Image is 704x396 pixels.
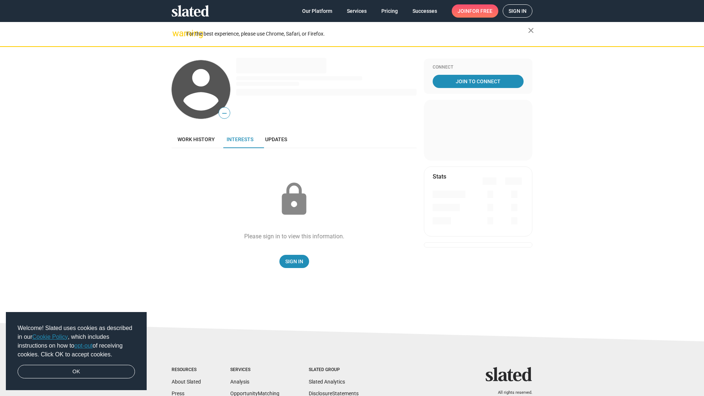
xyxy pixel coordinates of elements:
span: Welcome! Slated uses cookies as described in our , which includes instructions on how to of recei... [18,324,135,359]
mat-icon: warning [172,29,181,38]
span: Successes [412,4,437,18]
mat-icon: lock [276,181,312,218]
span: Interests [227,136,253,142]
span: Work history [177,136,215,142]
a: Updates [259,131,293,148]
span: for free [469,4,492,18]
a: Sign In [279,255,309,268]
span: Services [347,4,367,18]
a: Join To Connect [433,75,524,88]
span: Sign in [509,5,527,17]
span: Join To Connect [434,75,522,88]
a: Sign in [503,4,532,18]
span: Updates [265,136,287,142]
span: — [219,109,230,118]
div: Slated Group [309,367,359,373]
mat-icon: close [527,26,535,35]
a: Services [341,4,373,18]
mat-card-title: Stats [433,173,446,180]
a: dismiss cookie message [18,365,135,379]
div: Connect [433,65,524,70]
a: Our Platform [296,4,338,18]
a: Cookie Policy [32,334,68,340]
a: opt-out [74,342,93,349]
a: Work history [172,131,221,148]
a: Slated Analytics [309,379,345,385]
div: Please sign in to view this information. [244,232,344,240]
a: Analysis [230,379,249,385]
a: Pricing [375,4,404,18]
a: Joinfor free [452,4,498,18]
span: Join [458,4,492,18]
div: For the best experience, please use Chrome, Safari, or Firefox. [186,29,528,39]
span: Pricing [381,4,398,18]
a: Interests [221,131,259,148]
div: cookieconsent [6,312,147,390]
div: Services [230,367,279,373]
span: Sign In [285,255,303,268]
span: Our Platform [302,4,332,18]
a: Successes [407,4,443,18]
a: About Slated [172,379,201,385]
div: Resources [172,367,201,373]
